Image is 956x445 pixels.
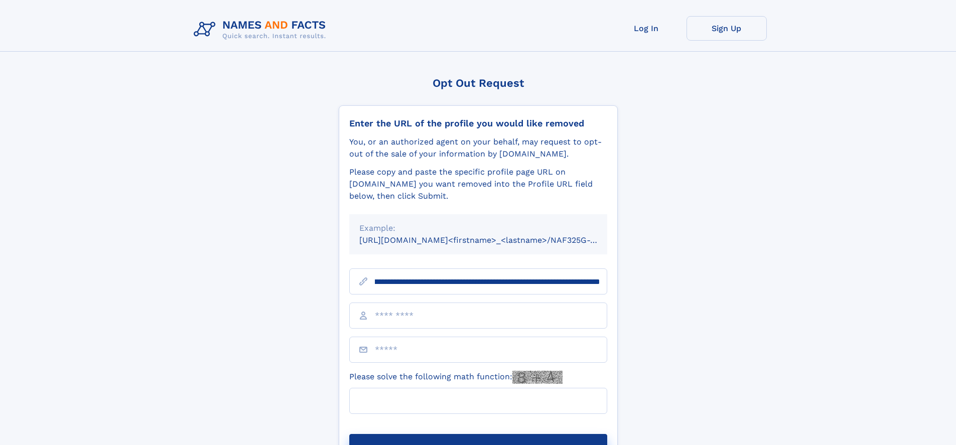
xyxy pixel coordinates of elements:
[349,118,607,129] div: Enter the URL of the profile you would like removed
[359,222,597,234] div: Example:
[606,16,687,41] a: Log In
[349,136,607,160] div: You, or an authorized agent on your behalf, may request to opt-out of the sale of your informatio...
[339,77,618,89] div: Opt Out Request
[359,235,626,245] small: [URL][DOMAIN_NAME]<firstname>_<lastname>/NAF325G-xxxxxxxx
[349,371,563,384] label: Please solve the following math function:
[190,16,334,43] img: Logo Names and Facts
[349,166,607,202] div: Please copy and paste the specific profile page URL on [DOMAIN_NAME] you want removed into the Pr...
[687,16,767,41] a: Sign Up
